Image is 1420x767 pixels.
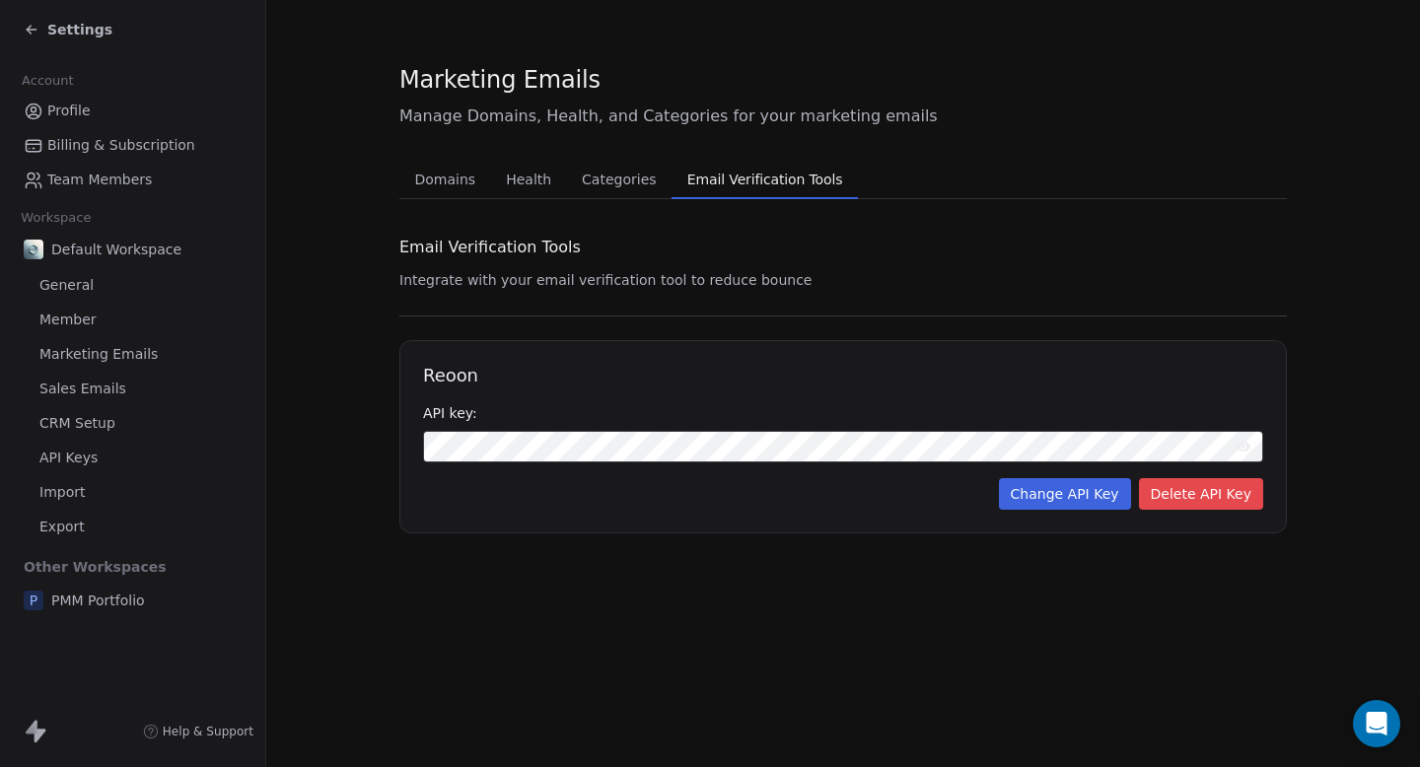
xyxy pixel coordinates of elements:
span: Email Verification Tools [399,236,581,259]
span: Categories [574,166,664,193]
a: Help & Support [143,724,253,739]
button: Delete API Key [1139,478,1263,510]
a: Member [16,304,249,336]
div: API key: [423,403,1263,423]
span: Export [39,517,85,537]
a: Settings [24,20,112,39]
span: Marketing Emails [39,344,158,365]
span: Help & Support [163,724,253,739]
a: Import [16,476,249,509]
span: Import [39,482,85,503]
img: GTM%20LABS%20LOGO.jpg [24,240,43,259]
span: Settings [47,20,112,39]
span: Marketing Emails [399,65,601,95]
span: Account [13,66,82,96]
span: Team Members [47,170,152,190]
span: Manage Domains, Health, and Categories for your marketing emails [399,105,1287,128]
span: Workspace [13,203,100,233]
span: Profile [47,101,91,121]
span: CRM Setup [39,413,115,434]
a: API Keys [16,442,249,474]
span: P [24,591,43,610]
span: Member [39,310,97,330]
span: Default Workspace [51,240,181,259]
a: General [16,269,249,302]
a: Marketing Emails [16,338,249,371]
span: Billing & Subscription [47,135,195,156]
a: Export [16,511,249,543]
span: General [39,275,94,296]
span: Integrate with your email verification tool to reduce bounce [399,272,812,288]
a: Sales Emails [16,373,249,405]
div: Open Intercom Messenger [1353,700,1400,747]
h1: Reoon [423,364,1263,387]
span: API Keys [39,448,98,468]
span: Other Workspaces [16,551,175,583]
a: Profile [16,95,249,127]
a: CRM Setup [16,407,249,440]
button: Change API Key [999,478,1131,510]
span: Sales Emails [39,379,126,399]
a: Billing & Subscription [16,129,249,162]
a: Team Members [16,164,249,196]
span: Health [498,166,559,193]
span: Domains [407,166,484,193]
span: Email Verification Tools [679,166,851,193]
span: PMM Portfolio [51,591,145,610]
